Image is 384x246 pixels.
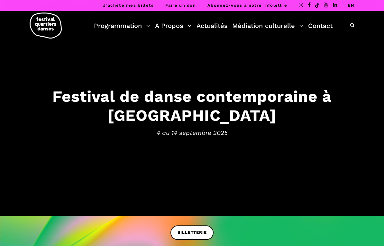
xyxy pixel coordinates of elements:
[6,128,378,137] span: 4 au 14 septembre 2025
[207,3,287,8] a: Abonnez-vous à notre infolettre
[30,13,62,39] img: logo-fqd-med
[94,20,150,31] a: Programmation
[178,229,207,236] span: BILLETTERIE
[170,225,214,240] a: BILLETTERIE
[197,20,228,31] a: Actualités
[103,3,154,8] a: J’achète mes billets
[6,87,378,125] h3: Festival de danse contemporaine à [GEOGRAPHIC_DATA]
[155,20,192,31] a: A Propos
[165,3,196,8] a: Faire un don
[348,3,354,8] a: EN
[232,20,303,31] a: Médiation culturelle
[308,20,333,31] a: Contact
